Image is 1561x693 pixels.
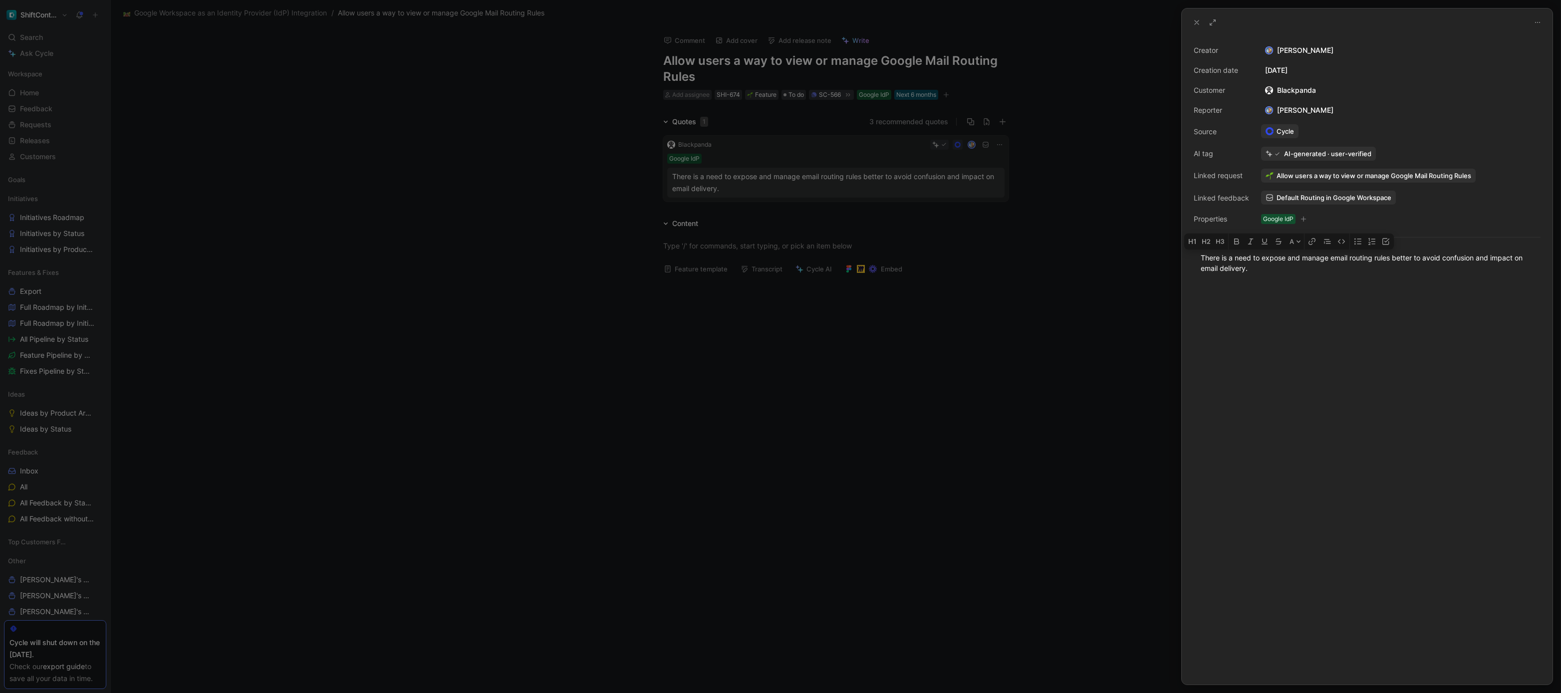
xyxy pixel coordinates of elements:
[1265,86,1273,94] img: logo
[1261,191,1396,205] a: Default Routing in Google Workspace
[1266,107,1273,114] img: avatar
[1194,170,1249,182] div: Linked request
[1194,44,1249,56] div: Creator
[1194,104,1249,116] div: Reporter
[1261,64,1541,76] div: [DATE]
[1266,172,1274,180] img: 🌱
[1194,148,1249,160] div: AI tag
[1287,233,1304,249] button: A
[1194,213,1249,225] div: Properties
[1194,192,1249,204] div: Linked feedback
[1261,44,1541,56] div: [PERSON_NAME]
[1261,104,1337,116] div: [PERSON_NAME]
[1277,193,1391,202] span: Default Routing in Google Workspace
[1261,84,1320,96] div: Blackpanda
[1194,84,1249,96] div: Customer
[1194,126,1249,138] div: Source
[1284,149,1371,158] div: AI-generated · user-verified
[1277,171,1471,180] span: Allow users a way to view or manage Google Mail Routing Rules
[1194,64,1249,76] div: Creation date
[1261,124,1299,138] a: Cycle
[1263,214,1294,224] div: Google IdP
[1201,252,1534,273] div: There is a need to expose and manage email routing rules better to avoid confusion and impact on ...
[1261,169,1476,183] button: 🌱Allow users a way to view or manage Google Mail Routing Rules
[1266,47,1273,54] img: avatar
